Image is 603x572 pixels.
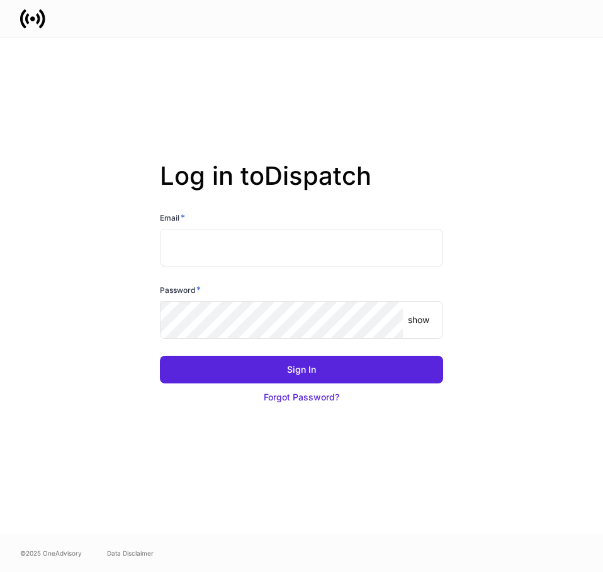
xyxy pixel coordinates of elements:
[160,211,185,224] h6: Email
[160,161,443,211] h2: Log in to Dispatch
[160,283,201,296] h6: Password
[160,383,443,411] button: Forgot Password?
[287,363,316,376] div: Sign In
[264,391,339,404] div: Forgot Password?
[408,314,429,326] p: show
[20,548,82,558] span: © 2025 OneAdvisory
[107,548,154,558] a: Data Disclaimer
[160,356,443,383] button: Sign In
